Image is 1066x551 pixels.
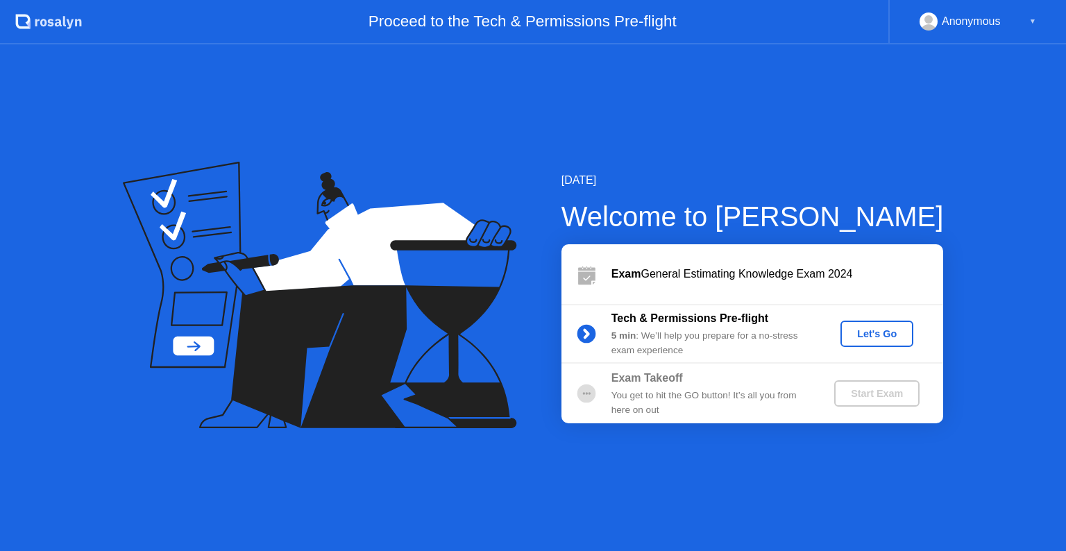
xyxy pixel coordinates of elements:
div: Anonymous [942,12,1001,31]
button: Start Exam [834,380,920,407]
b: Exam [611,268,641,280]
button: Let's Go [840,321,913,347]
b: Exam Takeoff [611,372,683,384]
div: Let's Go [846,328,908,339]
b: 5 min [611,330,636,341]
div: General Estimating Knowledge Exam 2024 [611,266,943,282]
div: Start Exam [840,388,914,399]
div: : We’ll help you prepare for a no-stress exam experience [611,329,811,357]
div: Welcome to [PERSON_NAME] [561,196,944,237]
b: Tech & Permissions Pre-flight [611,312,768,324]
div: You get to hit the GO button! It’s all you from here on out [611,389,811,417]
div: ▼ [1029,12,1036,31]
div: [DATE] [561,172,944,189]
